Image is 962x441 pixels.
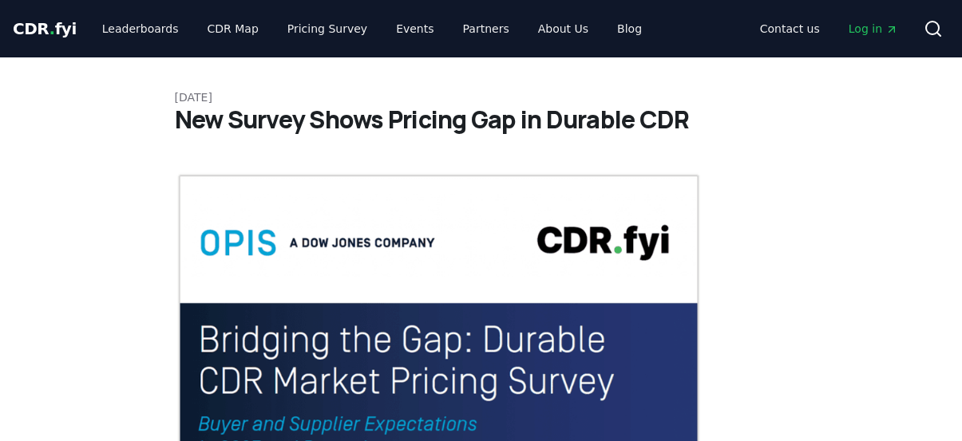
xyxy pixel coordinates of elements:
[175,105,788,134] h1: New Survey Shows Pricing Gap in Durable CDR
[275,14,380,43] a: Pricing Survey
[49,19,55,38] span: .
[13,19,77,38] span: CDR fyi
[836,14,911,43] a: Log in
[175,89,788,105] p: [DATE]
[604,14,655,43] a: Blog
[450,14,522,43] a: Partners
[89,14,192,43] a: Leaderboards
[747,14,911,43] nav: Main
[195,14,271,43] a: CDR Map
[525,14,601,43] a: About Us
[13,18,77,40] a: CDR.fyi
[849,21,898,37] span: Log in
[747,14,833,43] a: Contact us
[383,14,446,43] a: Events
[89,14,655,43] nav: Main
